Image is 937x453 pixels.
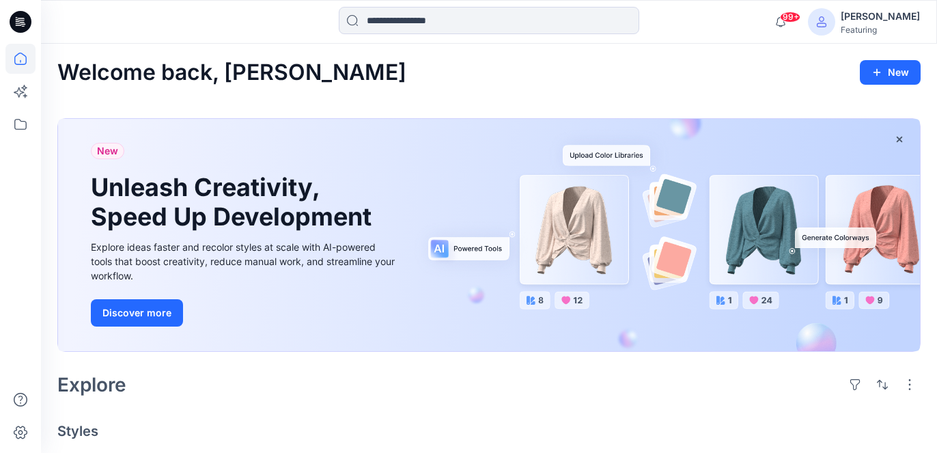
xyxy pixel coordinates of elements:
svg: avatar [816,16,827,27]
div: Featuring [841,25,920,35]
h1: Unleash Creativity, Speed Up Development [91,173,378,232]
h2: Welcome back, [PERSON_NAME] [57,60,406,85]
button: New [860,60,921,85]
h4: Styles [57,423,921,439]
span: New [97,143,118,159]
button: Discover more [91,299,183,327]
span: 99+ [780,12,800,23]
div: [PERSON_NAME] [841,8,920,25]
div: Explore ideas faster and recolor styles at scale with AI-powered tools that boost creativity, red... [91,240,398,283]
a: Discover more [91,299,398,327]
h2: Explore [57,374,126,396]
